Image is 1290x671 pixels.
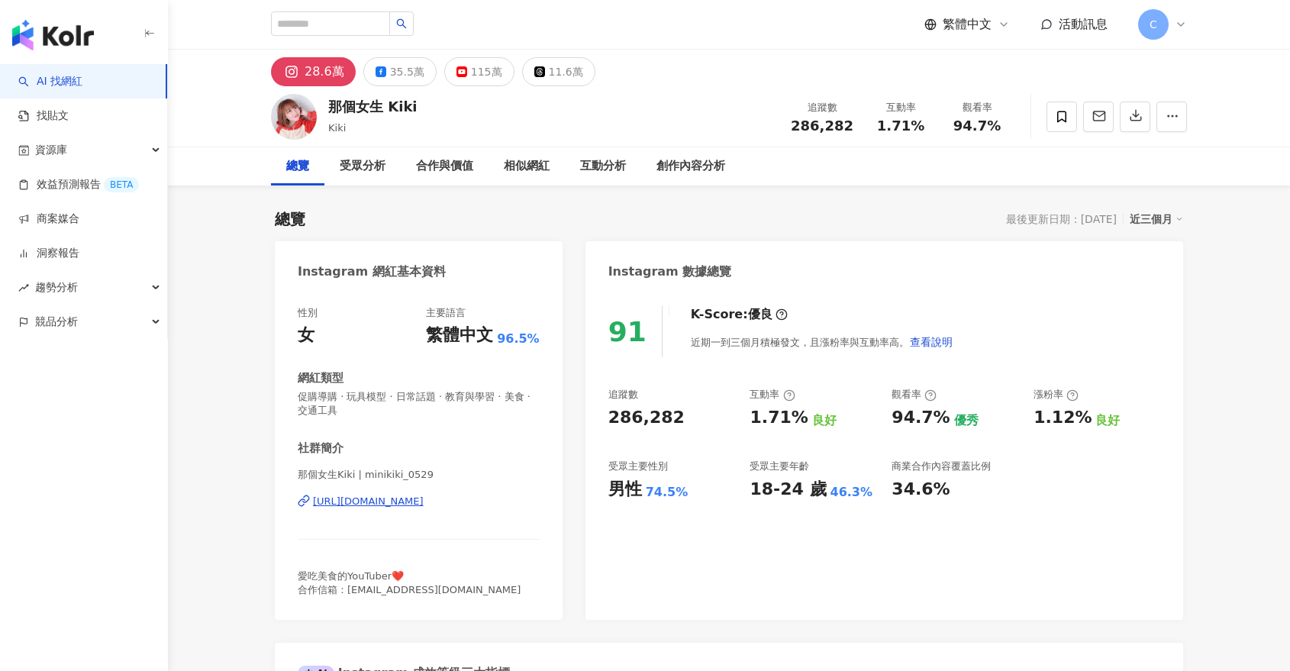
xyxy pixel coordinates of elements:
button: 查看說明 [909,327,953,357]
span: 查看說明 [910,336,953,348]
div: Instagram 網紅基本資料 [298,263,446,280]
a: [URL][DOMAIN_NAME] [298,495,540,508]
span: 競品分析 [35,305,78,339]
div: 性別 [298,306,318,320]
a: 商案媒合 [18,211,79,227]
div: K-Score : [691,306,788,323]
a: 效益預測報告BETA [18,177,139,192]
button: 28.6萬 [271,57,356,86]
span: C [1150,16,1157,33]
div: 優秀 [954,412,979,429]
div: 互動率 [872,100,930,115]
div: 合作與價值 [416,157,473,176]
span: 那個女生Kiki | minikiki_0529 [298,468,540,482]
span: 96.5% [497,331,540,347]
div: [URL][DOMAIN_NAME] [313,495,424,508]
div: 互動率 [750,388,795,402]
a: 洞察報告 [18,246,79,261]
div: 觀看率 [892,388,937,402]
div: 最後更新日期：[DATE] [1006,213,1117,225]
div: 74.5% [646,484,689,501]
div: 總覽 [286,157,309,176]
div: 社群簡介 [298,440,343,456]
div: 總覽 [275,208,305,230]
div: 18-24 歲 [750,478,826,502]
div: 追蹤數 [608,388,638,402]
div: 追蹤數 [791,100,853,115]
div: 近期一到三個月積極發文，且漲粉率與互動率高。 [691,327,953,357]
div: 1.71% [750,406,808,430]
div: 網紅類型 [298,370,343,386]
span: 繁體中文 [943,16,992,33]
div: 良好 [812,412,837,429]
div: 1.12% [1034,406,1092,430]
span: 286,282 [791,118,853,134]
div: 91 [608,316,647,347]
button: 115萬 [444,57,514,86]
img: logo [12,20,94,50]
div: 11.6萬 [549,61,583,82]
div: 男性 [608,478,642,502]
div: 良好 [1095,412,1120,429]
div: 286,282 [608,406,685,430]
img: KOL Avatar [271,94,317,140]
div: Instagram 數據總覽 [608,263,732,280]
div: 商業合作內容覆蓋比例 [892,460,991,473]
button: 11.6萬 [522,57,595,86]
span: 趨勢分析 [35,270,78,305]
div: 受眾主要性別 [608,460,668,473]
span: 活動訊息 [1059,17,1108,31]
div: 女 [298,324,314,347]
span: 愛吃美食的YouTuber❤️ 合作信箱：[EMAIL_ADDRESS][DOMAIN_NAME] [298,570,521,595]
button: 35.5萬 [363,57,437,86]
div: 46.3% [830,484,873,501]
span: 1.71% [877,118,924,134]
div: 34.6% [892,478,950,502]
div: 115萬 [471,61,502,82]
span: 資源庫 [35,133,67,167]
div: 94.7% [892,406,950,430]
div: 觀看率 [948,100,1006,115]
div: 35.5萬 [390,61,424,82]
div: 相似網紅 [504,157,550,176]
div: 主要語言 [426,306,466,320]
span: 促購導購 · 玩具模型 · 日常話題 · 教育與學習 · 美食 · 交通工具 [298,390,540,418]
div: 優良 [748,306,772,323]
div: 互動分析 [580,157,626,176]
div: 受眾主要年齡 [750,460,809,473]
a: 找貼文 [18,108,69,124]
div: 繁體中文 [426,324,493,347]
div: 創作內容分析 [656,157,725,176]
div: 那個女生 Kiki [328,97,418,116]
span: Kiki [328,122,346,134]
span: search [396,18,407,29]
div: 28.6萬 [305,61,344,82]
div: 受眾分析 [340,157,385,176]
div: 漲粉率 [1034,388,1079,402]
a: searchAI 找網紅 [18,74,82,89]
span: 94.7% [953,118,1001,134]
div: 近三個月 [1130,209,1183,229]
span: rise [18,282,29,293]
